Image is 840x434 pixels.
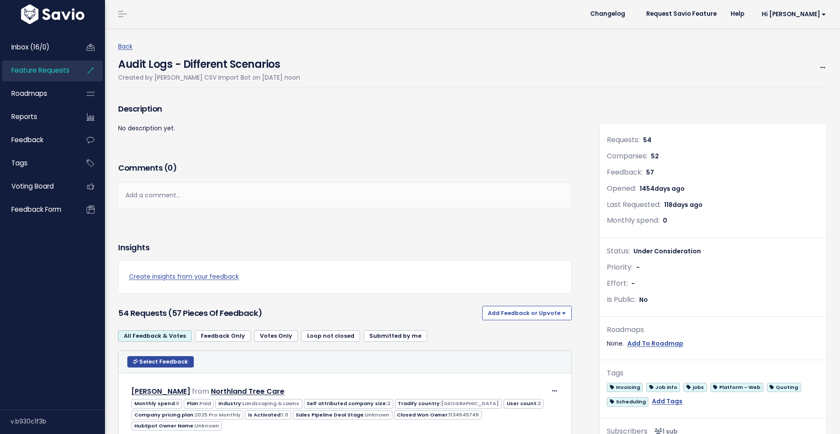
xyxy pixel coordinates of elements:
[646,381,680,392] a: Job Info
[131,421,222,430] span: HubSpot Owner Name:
[627,338,683,349] a: Add To Roadmap
[118,73,300,82] span: Created by [PERSON_NAME] CSV Import Bot on [DATE] noon
[607,246,630,256] span: Status:
[118,307,479,319] h3: 54 Requests (57 pieces of Feedback)
[2,60,73,80] a: Feature Requests
[672,200,703,209] span: days ago
[364,330,427,342] a: Submitted by me
[254,330,298,342] a: Votes Only
[652,396,682,407] a: Add Tags
[664,200,703,209] span: 118
[607,183,636,193] span: Opened:
[131,399,182,408] span: Monthly spend:
[10,410,105,433] div: v.b930c1f3b
[242,400,299,407] span: Landscaping & Lawns
[2,107,73,127] a: Reports
[176,400,179,407] span: 0
[11,89,47,98] span: Roadmaps
[607,135,640,145] span: Requests:
[724,7,751,21] a: Help
[168,162,173,173] span: 0
[139,358,188,365] span: Select Feedback
[11,42,49,52] span: Inbox (16/0)
[762,11,826,17] span: Hi [PERSON_NAME]
[683,381,707,392] a: jobs
[767,381,801,392] a: Quoting
[195,330,251,342] a: Feedback Only
[118,241,149,254] h3: Insights
[631,279,635,288] span: -
[11,112,37,121] span: Reports
[607,396,648,407] a: Scheduling
[607,151,647,161] span: Companies:
[304,399,393,408] span: Self attributed company size:
[590,11,625,17] span: Changelog
[646,168,654,177] span: 57
[710,381,763,392] a: Platform - Web
[607,381,643,392] a: Invoicing
[607,397,648,406] span: Scheduling
[640,184,685,193] span: 1454
[607,215,659,225] span: Monthly spend:
[395,399,502,408] span: Tradify country:
[449,411,479,418] span: 1134645749
[607,262,633,272] span: Priority:
[11,135,43,144] span: Feedback
[387,400,390,407] span: 2
[538,400,541,407] span: 2
[751,7,833,21] a: Hi [PERSON_NAME]
[607,338,819,349] div: None.
[195,422,219,429] span: Unknown
[11,182,54,191] span: Voting Board
[365,411,389,418] span: Unknown
[683,383,707,392] span: jobs
[118,162,572,174] h3: Comments ( )
[131,410,243,420] span: Company pricing plan:
[2,130,73,150] a: Feedback
[11,66,70,75] span: Feature Requests
[19,4,87,24] img: logo-white.9d6f32f41409.svg
[607,167,643,177] span: Feedback:
[282,411,288,418] span: 1.0
[504,399,543,408] span: User count:
[118,182,572,208] div: Add a comment...
[639,7,724,21] a: Request Savio Feature
[394,410,482,420] span: Closed Won Owner:
[607,199,661,210] span: Last Requested:
[441,400,499,407] span: [GEOGRAPHIC_DATA]
[2,37,73,57] a: Inbox (16/0)
[607,367,819,380] div: Tags
[651,152,659,161] span: 52
[118,103,572,115] h3: Description
[118,330,192,342] a: All Feedback & Votes
[646,383,680,392] span: Job Info
[607,383,643,392] span: Invoicing
[636,263,640,272] span: -
[2,176,73,196] a: Voting Board
[11,205,61,214] span: Feedback form
[184,399,213,408] span: Plan:
[129,271,561,282] a: Create insights from your feedback
[211,386,284,396] a: Northland Tree Care
[118,52,300,72] h4: Audit Logs - Different Scenarios
[301,330,360,342] a: Loop not closed
[127,356,194,367] button: Select Feedback
[639,295,648,304] span: No
[118,123,572,134] p: No description yet.
[199,400,211,407] span: Paid
[195,411,241,418] span: 2025 Pro Monthly
[11,158,28,168] span: Tags
[293,410,392,420] span: Sales Pipeline Deal Stage:
[767,383,801,392] span: Quoting
[2,84,73,104] a: Roadmaps
[607,324,819,336] div: Roadmaps
[215,399,302,408] span: Industry:
[643,136,651,144] span: 54
[2,199,73,220] a: Feedback form
[663,216,667,225] span: 0
[2,153,73,173] a: Tags
[607,278,628,288] span: Effort:
[633,247,701,255] span: Under Consideration
[654,184,685,193] span: days ago
[482,306,572,320] button: Add Feedback or Upvote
